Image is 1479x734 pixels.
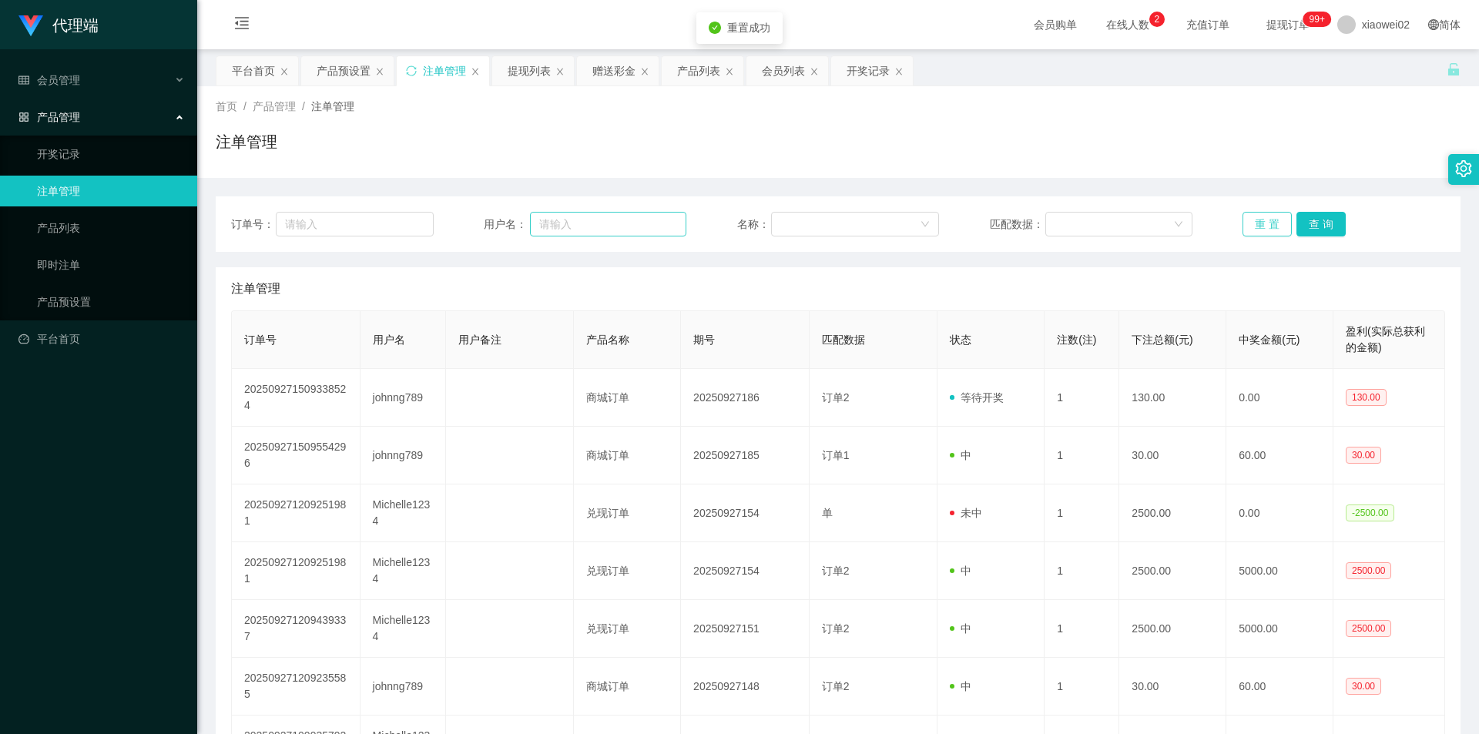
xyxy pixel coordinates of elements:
[232,484,361,542] td: 202509271209251981
[471,67,480,76] i: 图标: close
[822,449,850,461] span: 订单1
[677,56,720,85] div: 产品列表
[232,369,361,427] td: 202509271509338524
[950,565,971,577] span: 中
[1045,600,1119,658] td: 1
[1296,212,1346,236] button: 查 询
[681,542,810,600] td: 20250927154
[1154,12,1159,27] p: 2
[18,18,99,31] a: 代理端
[1119,484,1226,542] td: 2500.00
[232,658,361,716] td: 202509271209235585
[950,333,971,346] span: 状态
[232,427,361,484] td: 202509271509554296
[406,65,417,76] i: 图标: sync
[737,216,771,233] span: 名称：
[921,220,930,230] i: 图标: down
[1045,427,1119,484] td: 1
[950,449,971,461] span: 中
[1303,12,1331,27] sup: 1209
[1174,220,1183,230] i: 图标: down
[216,100,237,112] span: 首页
[950,507,982,519] span: 未中
[574,427,681,484] td: 商城订单
[373,333,405,346] span: 用户名
[1226,542,1333,600] td: 5000.00
[37,139,185,169] a: 开奖记录
[822,391,850,404] span: 订单2
[681,369,810,427] td: 20250927186
[586,333,629,346] span: 产品名称
[231,280,280,298] span: 注单管理
[423,56,466,85] div: 注单管理
[361,484,446,542] td: Michelle1234
[990,216,1045,233] span: 匹配数据：
[232,542,361,600] td: 202509271209251981
[725,67,734,76] i: 图标: close
[37,287,185,317] a: 产品预设置
[18,323,185,354] a: 图标: dashboard平台首页
[810,67,819,76] i: 图标: close
[253,100,296,112] span: 产品管理
[276,212,433,236] input: 请输入
[1149,12,1165,27] sup: 2
[1119,427,1226,484] td: 30.00
[1226,658,1333,716] td: 60.00
[37,213,185,243] a: 产品列表
[894,67,904,76] i: 图标: close
[484,216,530,233] span: 用户名：
[1226,600,1333,658] td: 5000.00
[1428,19,1439,30] i: 图标: global
[1447,62,1461,76] i: 图标: unlock
[1346,504,1394,521] span: -2500.00
[52,1,99,50] h1: 代理端
[458,333,501,346] span: 用户备注
[317,56,371,85] div: 产品预设置
[762,56,805,85] div: 会员列表
[361,542,446,600] td: Michelle1234
[1243,212,1292,236] button: 重 置
[1346,325,1425,354] span: 盈利(实际总获利的金额)
[574,369,681,427] td: 商城订单
[18,112,29,122] i: 图标: appstore-o
[311,100,354,112] span: 注单管理
[37,176,185,206] a: 注单管理
[681,658,810,716] td: 20250927148
[693,333,715,346] span: 期号
[361,658,446,716] td: johnng789
[1226,484,1333,542] td: 0.00
[302,100,305,112] span: /
[950,391,1004,404] span: 等待开奖
[232,600,361,658] td: 202509271209439337
[18,15,43,37] img: logo.9652507e.png
[1119,369,1226,427] td: 130.00
[950,680,971,692] span: 中
[681,484,810,542] td: 20250927154
[18,75,29,85] i: 图标: table
[822,680,850,692] span: 订单2
[1259,19,1317,30] span: 提现订单
[1346,620,1391,637] span: 2500.00
[574,600,681,658] td: 兑现订单
[574,484,681,542] td: 兑现订单
[18,111,80,123] span: 产品管理
[508,56,551,85] div: 提现列表
[847,56,890,85] div: 开奖记录
[280,67,289,76] i: 图标: close
[1455,160,1472,177] i: 图标: setting
[1045,542,1119,600] td: 1
[574,542,681,600] td: 兑现订单
[822,507,833,519] span: 单
[1226,369,1333,427] td: 0.00
[216,130,277,153] h1: 注单管理
[574,658,681,716] td: 商城订单
[216,1,268,50] i: 图标: menu-fold
[822,565,850,577] span: 订单2
[709,22,721,34] i: icon: check-circle
[1132,333,1192,346] span: 下注总额(元)
[681,427,810,484] td: 20250927185
[950,622,971,635] span: 中
[1045,658,1119,716] td: 1
[1346,447,1381,464] span: 30.00
[1346,389,1387,406] span: 130.00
